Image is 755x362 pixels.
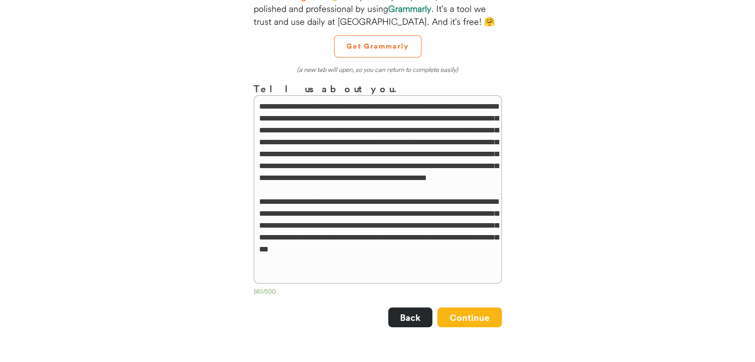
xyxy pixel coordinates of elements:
[388,307,432,327] button: Back
[334,35,421,58] button: Get Grammarly
[254,81,502,96] h3: Tell us about you.
[437,307,502,327] button: Continue
[297,65,458,73] em: (a new tab will open, so you can return to complete easily)
[388,3,431,14] strong: Grammarly
[254,288,502,298] div: 861/500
